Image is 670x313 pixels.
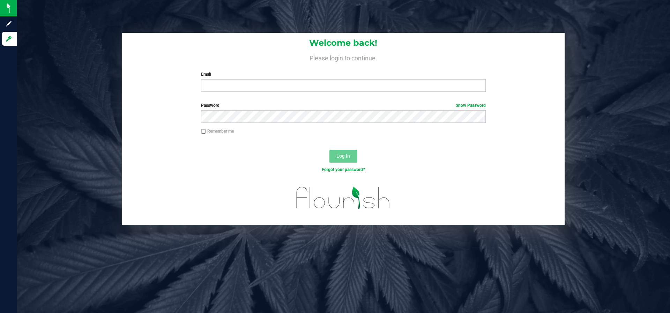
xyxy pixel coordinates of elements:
[336,153,350,159] span: Log In
[201,103,219,108] span: Password
[5,35,12,42] inline-svg: Log in
[201,128,234,134] label: Remember me
[329,150,357,163] button: Log In
[322,167,365,172] a: Forgot your password?
[288,180,399,216] img: flourish_logo.svg
[122,38,565,47] h1: Welcome back!
[201,129,206,134] input: Remember me
[201,71,485,77] label: Email
[5,20,12,27] inline-svg: Sign up
[122,53,565,61] h4: Please login to continue.
[456,103,486,108] a: Show Password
